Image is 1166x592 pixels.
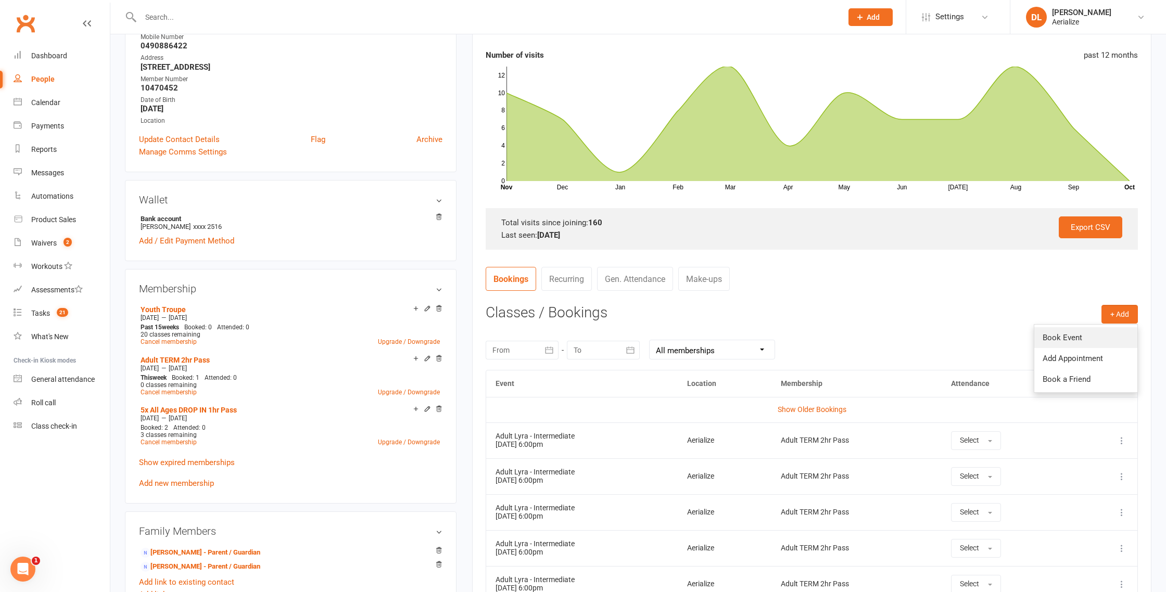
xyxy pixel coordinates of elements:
[31,192,73,200] div: Automations
[951,539,1001,558] button: Select
[14,138,110,161] a: Reports
[496,468,668,476] div: Adult Lyra - Intermediate
[139,479,214,488] a: Add new membership
[57,308,68,317] span: 21
[960,508,979,516] span: Select
[951,467,1001,486] button: Select
[14,44,110,68] a: Dashboard
[141,406,237,414] a: 5x All Ages DROP IN 1hr Pass
[139,213,442,232] li: [PERSON_NAME]
[14,325,110,349] a: What's New
[496,540,668,548] div: Adult Lyra - Intermediate
[141,561,260,572] a: [PERSON_NAME] - Parent / Guardian
[687,436,762,444] div: Aerialize
[141,314,159,321] span: [DATE]
[31,98,60,107] div: Calendar
[141,415,159,422] span: [DATE]
[141,74,442,84] div: Member Number
[141,356,210,364] a: Adult TERM 2hr Pass
[687,544,762,552] div: Aerialize
[141,374,153,381] span: This
[486,305,1138,321] h3: Classes / Bookings
[169,415,187,422] span: [DATE]
[14,91,110,114] a: Calendar
[486,50,544,60] strong: Number of visits
[416,133,442,146] a: Archive
[935,5,964,29] span: Settings
[960,544,979,552] span: Select
[205,374,237,381] span: Attended: 0
[31,122,64,130] div: Payments
[139,576,234,588] a: Add link to existing contact
[141,62,442,72] strong: [STREET_ADDRESS]
[138,364,442,372] div: —
[32,557,40,565] span: 1
[597,267,673,291] a: Gen. Attendance
[378,338,440,345] a: Upgrade / Downgrade
[486,267,536,291] a: Bookings
[1034,327,1137,348] a: Book Event
[14,185,110,208] a: Automations
[64,238,72,247] span: 2
[139,525,442,537] h3: Family Members
[14,231,110,255] a: Waivers 2
[486,530,678,566] td: [DATE] 6:00pm
[141,365,159,372] span: [DATE]
[14,255,110,278] a: Workouts
[141,381,197,389] span: 0 classes remaining
[501,216,1122,229] div: Total visits since joining:
[31,145,57,153] div: Reports
[1026,7,1047,28] div: DL
[138,374,169,381] div: week
[31,169,64,177] div: Messages
[501,229,1122,241] div: Last seen:
[781,472,932,480] div: Adult TERM 2hr Pass
[486,370,678,397] th: Event
[193,223,222,230] span: xxxx 2516
[141,439,197,446] a: Cancel membership
[141,32,442,42] div: Mobile Number
[139,146,227,158] a: Manage Comms Settings
[781,580,932,588] div: Adult TERM 2hr Pass
[14,68,110,91] a: People
[678,370,771,397] th: Location
[960,580,979,588] span: Select
[14,278,110,302] a: Assessments
[942,370,1076,397] th: Attendance
[138,314,442,322] div: —
[31,75,55,83] div: People
[486,494,678,530] td: [DATE] 6:00pm
[687,580,762,588] div: Aerialize
[14,368,110,391] a: General attendance kiosk mode
[138,324,182,331] div: weeks
[781,544,932,552] div: Adult TERM 2hr Pass
[141,95,442,105] div: Date of Birth
[486,458,678,494] td: [DATE] 6:00pm
[141,53,442,63] div: Address
[867,13,880,21] span: Add
[1059,216,1122,238] a: Export CSV
[31,52,67,60] div: Dashboard
[778,405,846,414] a: Show Older Bookings
[1101,305,1138,324] button: + Add
[138,414,442,422] div: —
[951,431,1001,450] button: Select
[14,415,110,438] a: Class kiosk mode
[848,8,893,26] button: Add
[139,133,220,146] a: Update Contact Details
[31,398,56,407] div: Roll call
[139,283,442,294] h3: Membership
[141,324,162,331] span: Past 15
[137,10,835,24] input: Search...
[14,302,110,325] a: Tasks 21
[687,508,762,516] div: Aerialize
[139,458,235,467] a: Show expired memberships
[31,422,77,430] div: Class check-in
[1034,369,1137,390] a: Book a Friend
[781,508,932,516] div: Adult TERM 2hr Pass
[141,41,442,50] strong: 0490886422
[678,267,730,291] a: Make-ups
[771,370,942,397] th: Membership
[311,133,325,146] a: Flag
[486,422,678,458] td: [DATE] 6:00pm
